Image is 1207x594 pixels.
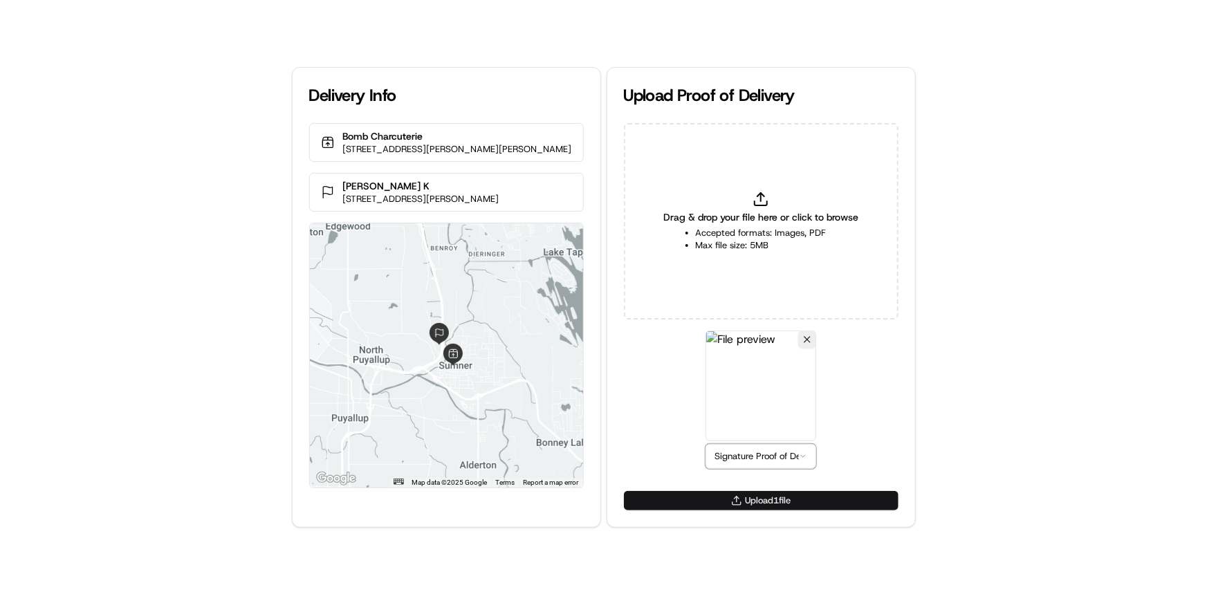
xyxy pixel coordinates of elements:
[624,491,899,510] button: Upload1file
[343,129,572,143] p: Bomb Charcuterie
[696,227,827,239] li: Accepted formats: Images, PDF
[706,331,816,441] img: File preview
[394,479,403,485] button: Keyboard shortcuts
[313,470,359,488] img: Google
[524,479,579,486] a: Report a map error
[309,84,584,106] div: Delivery Info
[313,470,359,488] a: Open this area in Google Maps (opens a new window)
[496,479,515,486] a: Terms (opens in new tab)
[663,210,858,224] span: Drag & drop your file here or click to browse
[343,193,499,205] p: [STREET_ADDRESS][PERSON_NAME]
[696,239,827,252] li: Max file size: 5MB
[624,84,899,106] div: Upload Proof of Delivery
[412,479,488,486] span: Map data ©2025 Google
[343,143,572,156] p: [STREET_ADDRESS][PERSON_NAME][PERSON_NAME]
[343,179,499,193] p: [PERSON_NAME] K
